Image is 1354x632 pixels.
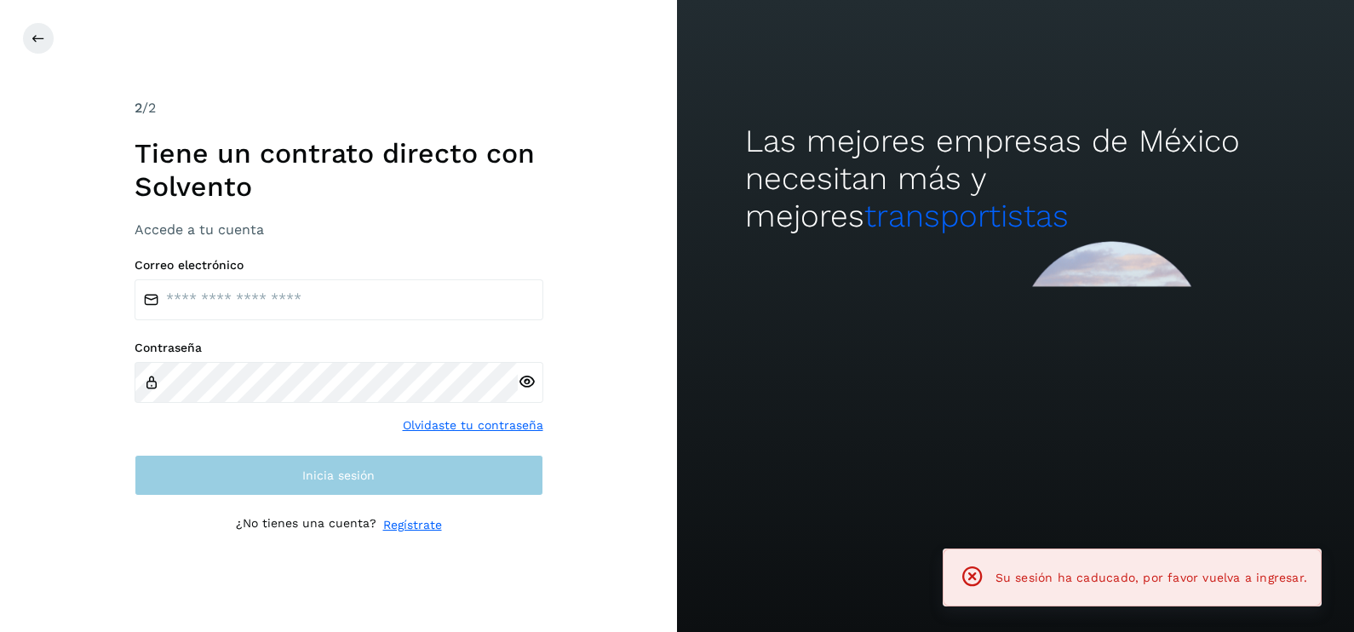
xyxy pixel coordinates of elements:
label: Contraseña [135,341,543,355]
a: Regístrate [383,516,442,534]
span: Su sesión ha caducado, por favor vuelva a ingresar. [995,571,1307,584]
a: Olvidaste tu contraseña [403,417,543,434]
h1: Tiene un contrato directo con Solvento [135,137,543,203]
span: 2 [135,100,142,116]
h2: Las mejores empresas de México necesitan más y mejores [745,123,1287,236]
p: ¿No tienes una cuenta? [236,516,376,534]
span: transportistas [864,198,1069,234]
button: Inicia sesión [135,455,543,496]
h3: Accede a tu cuenta [135,221,543,238]
label: Correo electrónico [135,258,543,273]
div: /2 [135,98,543,118]
span: Inicia sesión [302,469,375,481]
